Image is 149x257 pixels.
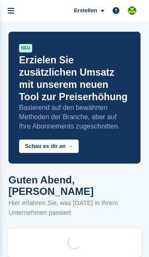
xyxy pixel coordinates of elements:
[19,139,79,153] button: Schau es dir an →
[19,44,32,52] div: NEU
[8,174,141,197] h1: Guten Abend, [PERSON_NAME]
[19,54,130,103] p: Erzielen Sie zusätzlichen Umsatz mit unserem neuen Tool zur Preiserhöhung
[128,6,136,15] img: Stefano
[19,103,130,131] p: Basierend auf den bewährten Methoden der Branche, aber auf Ihre Abonnements zugeschnitten.
[8,198,141,217] p: Hier erfahren Sie, was [DATE] in Ihrem Unternehmen passiert
[74,6,97,15] span: Erstellen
